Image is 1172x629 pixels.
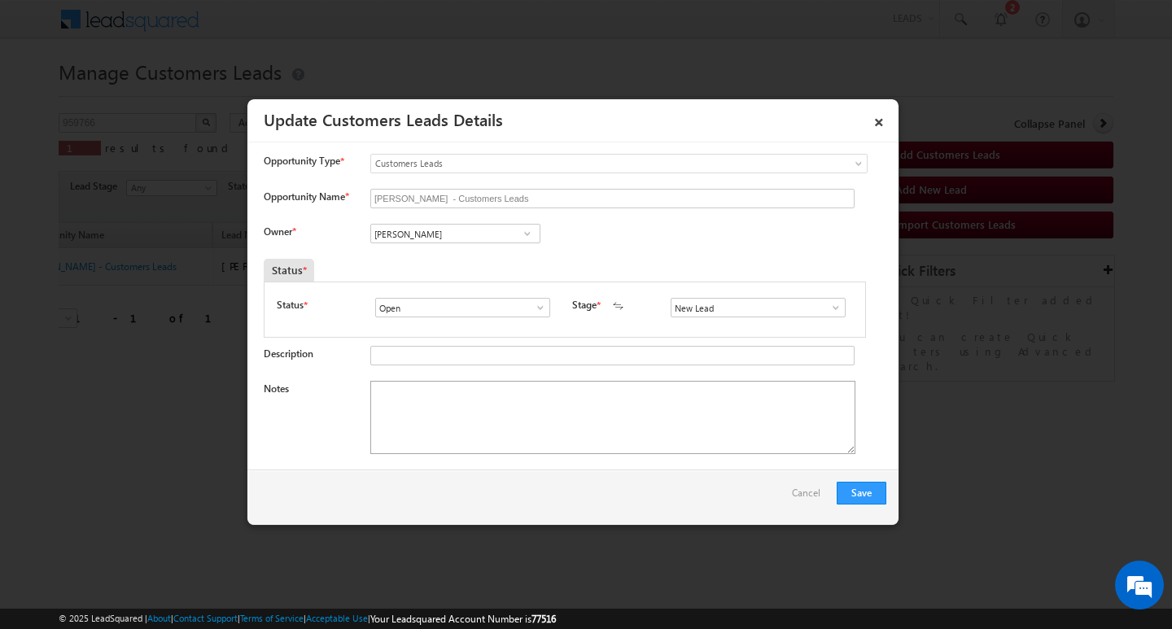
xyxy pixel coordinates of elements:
button: Save [837,482,886,505]
label: Opportunity Name [264,190,348,203]
label: Status [277,298,304,312]
a: Terms of Service [240,613,304,623]
textarea: Type your message and hit 'Enter' [21,151,297,487]
a: Show All Items [821,299,842,316]
span: 77516 [531,613,556,625]
label: Stage [572,298,597,312]
a: × [865,105,893,133]
label: Notes [264,382,289,395]
input: Type to Search [671,298,846,317]
a: Update Customers Leads Details [264,107,503,130]
a: Customers Leads [370,154,868,173]
span: © 2025 LeadSquared | | | | | [59,611,556,627]
span: Opportunity Type [264,154,340,168]
label: Owner [264,225,295,238]
input: Type to Search [375,298,550,317]
span: Your Leadsquared Account Number is [370,613,556,625]
input: Type to Search [370,224,540,243]
span: Customers Leads [371,156,801,171]
a: About [147,613,171,623]
a: Cancel [792,482,829,513]
a: Show All Items [517,225,537,242]
a: Show All Items [526,299,546,316]
div: Chat with us now [85,85,273,107]
a: Contact Support [173,613,238,623]
a: Acceptable Use [306,613,368,623]
div: Status [264,259,314,282]
div: Minimize live chat window [267,8,306,47]
label: Description [264,347,313,360]
em: Start Chat [221,501,295,523]
img: d_60004797649_company_0_60004797649 [28,85,68,107]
